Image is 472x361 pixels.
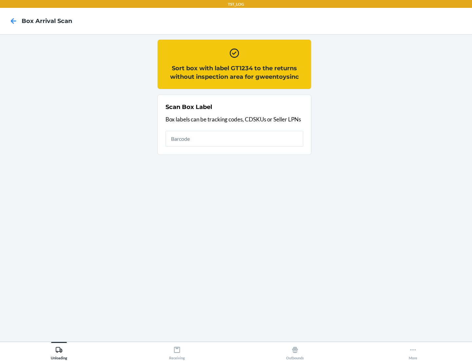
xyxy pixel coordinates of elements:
[22,17,72,25] h4: Box Arrival Scan
[169,344,185,360] div: Receiving
[166,115,303,124] p: Box labels can be tracking codes, CDSKUs or Seller LPNs
[166,131,303,147] input: Barcode
[409,344,417,360] div: More
[166,64,303,81] h2: Sort box with label GT1234 to the returns without inspection area for gweentoysinc
[118,342,236,360] button: Receiving
[166,103,212,111] h2: Scan Box Label
[236,342,354,360] button: Outbounds
[51,344,67,360] div: Unloading
[354,342,472,360] button: More
[286,344,304,360] div: Outbounds
[228,1,244,7] p: TST_LOG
